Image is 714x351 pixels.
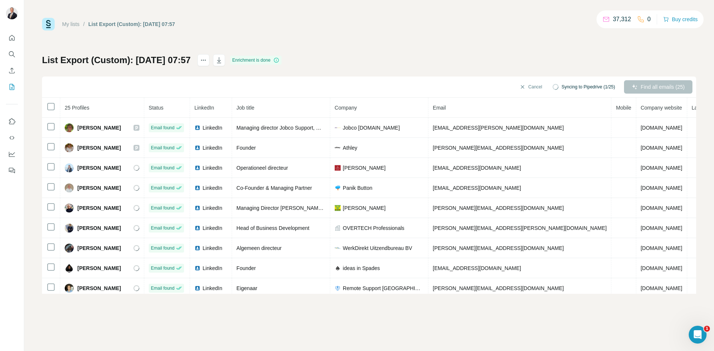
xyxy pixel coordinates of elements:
span: [DOMAIN_NAME] [641,285,682,291]
span: [PERSON_NAME][EMAIL_ADDRESS][DOMAIN_NAME] [433,285,564,291]
img: company-logo [335,265,341,271]
span: Email [433,105,446,111]
span: Mobile [616,105,631,111]
span: Landline [692,105,711,111]
span: [PERSON_NAME] [77,285,121,292]
img: LinkedIn logo [194,225,200,231]
span: Managing director Jobco Support, Werving&Selectie, Loopbaanadviseur, HR [237,125,413,131]
span: LinkedIn [203,184,222,192]
span: Eigenaar [237,285,257,291]
button: Use Surfe on LinkedIn [6,115,18,128]
button: actions [197,54,209,66]
span: [PERSON_NAME] [77,124,121,131]
span: Email found [151,265,174,272]
span: Syncing to Pipedrive (1/25) [562,84,615,90]
span: Company [335,105,357,111]
img: LinkedIn logo [194,165,200,171]
span: LinkedIn [203,285,222,292]
button: Cancel [514,80,547,94]
span: [DOMAIN_NAME] [641,125,682,131]
img: Avatar [65,143,74,152]
div: Enrichment is done [230,56,282,65]
span: 1 [704,326,710,332]
img: company-logo [335,165,341,171]
span: LinkedIn [194,105,214,111]
span: [PERSON_NAME] [343,164,386,172]
span: Founder [237,145,256,151]
span: [EMAIL_ADDRESS][DOMAIN_NAME] [433,165,521,171]
img: company-logo [335,185,341,191]
span: Email found [151,124,174,131]
span: [EMAIL_ADDRESS][DOMAIN_NAME] [433,265,521,271]
span: Remote Support [GEOGRAPHIC_DATA] [343,285,424,292]
span: [PERSON_NAME] [343,204,386,212]
img: LinkedIn logo [194,265,200,271]
span: [DOMAIN_NAME] [641,165,682,171]
span: LinkedIn [203,224,222,232]
img: Surfe Logo [42,18,55,30]
span: Algemeen directeur [237,245,282,251]
button: Quick start [6,31,18,45]
span: [DOMAIN_NAME] [641,185,682,191]
span: [DOMAIN_NAME] [641,245,682,251]
img: company-logo [335,245,341,251]
span: [DOMAIN_NAME] [641,205,682,211]
span: Founder [237,265,256,271]
span: Jobco [DOMAIN_NAME] [343,124,400,131]
img: LinkedIn logo [194,245,200,251]
button: My lists [6,80,18,94]
img: LinkedIn logo [194,125,200,131]
span: Email found [151,205,174,211]
span: [PERSON_NAME][EMAIL_ADDRESS][DOMAIN_NAME] [433,245,564,251]
span: Email found [151,144,174,151]
span: LinkedIn [203,124,222,131]
span: [PERSON_NAME][EMAIL_ADDRESS][DOMAIN_NAME] [433,145,564,151]
span: [PERSON_NAME] [77,184,121,192]
img: Avatar [65,204,74,212]
span: [DOMAIN_NAME] [641,145,682,151]
span: Status [149,105,164,111]
span: [PERSON_NAME] [77,144,121,152]
h1: List Export (Custom): [DATE] 07:57 [42,54,191,66]
button: Enrich CSV [6,64,18,77]
a: My lists [62,21,80,27]
span: LinkedIn [203,204,222,212]
span: Co-Founder & Managing Partner [237,185,312,191]
span: [PERSON_NAME][EMAIL_ADDRESS][PERSON_NAME][DOMAIN_NAME] [433,225,607,231]
span: Managing Director [PERSON_NAME] Plastic Recycling Holding [237,205,383,211]
button: Search [6,48,18,61]
span: Panik Button [343,184,372,192]
button: Buy credits [663,14,698,25]
img: LinkedIn logo [194,185,200,191]
img: LinkedIn logo [194,205,200,211]
span: Email found [151,165,174,171]
span: OVERTECH Professionals [343,224,404,232]
span: Company website [641,105,682,111]
p: 37,312 [613,15,631,24]
div: List Export (Custom): [DATE] 07:57 [89,20,175,28]
span: LinkedIn [203,164,222,172]
span: Email found [151,225,174,231]
img: Avatar [65,264,74,273]
span: LinkedIn [203,244,222,252]
img: Avatar [65,224,74,233]
iframe: Intercom live chat [689,326,707,344]
span: Operationeel directeur [237,165,288,171]
li: / [83,20,85,28]
img: Avatar [65,123,74,132]
img: company-logo [335,205,341,211]
span: Job title [237,105,254,111]
img: Avatar [65,183,74,192]
span: [PERSON_NAME] [77,164,121,172]
img: LinkedIn logo [194,145,200,151]
span: ideas in Spades [343,264,380,272]
span: WerkDirekt Uitzendbureau BV [343,244,412,252]
span: LinkedIn [203,144,222,152]
span: [PERSON_NAME][EMAIL_ADDRESS][DOMAIN_NAME] [433,205,564,211]
span: [PERSON_NAME] [77,264,121,272]
span: [EMAIL_ADDRESS][PERSON_NAME][DOMAIN_NAME] [433,125,564,131]
img: company-logo [335,285,341,291]
span: Head of Business Development [237,225,309,231]
span: [DOMAIN_NAME] [641,225,682,231]
span: LinkedIn [203,264,222,272]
